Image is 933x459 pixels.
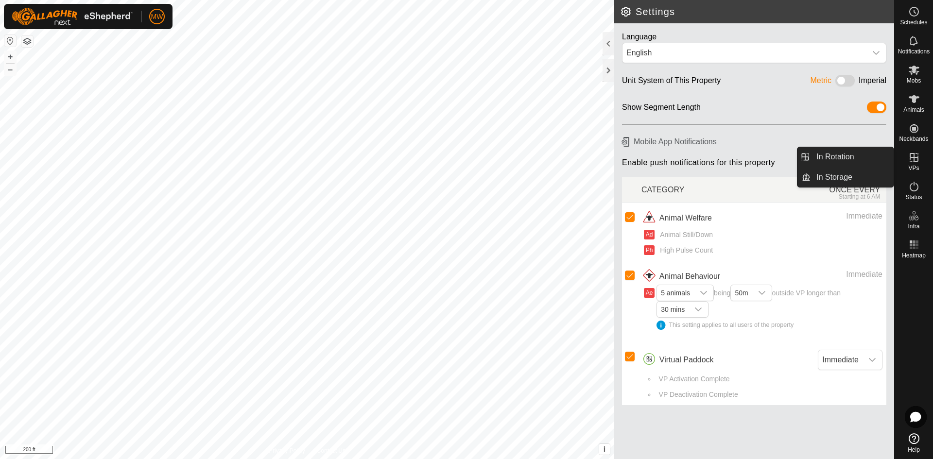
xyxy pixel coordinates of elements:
button: Ph [644,245,655,255]
div: Immediate [782,269,882,280]
span: Mobs [907,78,921,84]
span: i [604,445,605,453]
a: Contact Us [317,446,346,455]
div: This setting applies to all users of the property [657,321,882,330]
h6: Mobile App Notifications [618,133,890,150]
div: Language [622,31,886,43]
span: VPs [908,165,919,171]
span: Animals [903,107,924,113]
div: English [626,47,863,59]
span: In Storage [816,171,852,183]
div: ONCE EVERY [764,179,886,200]
span: Infra [908,223,919,229]
img: animal behaviour icon [641,269,657,284]
a: Help [895,429,933,457]
div: dropdown trigger [752,285,772,301]
div: dropdown trigger [866,43,886,63]
div: Metric [811,75,832,90]
div: dropdown trigger [863,350,882,370]
button: Ae [644,288,655,298]
button: Ad [644,230,655,239]
div: dropdown trigger [689,302,708,317]
a: Privacy Policy [269,446,305,455]
button: Map Layers [21,35,33,47]
div: Unit System of This Property [622,75,721,90]
span: 50m [731,285,752,301]
div: Imperial [859,75,886,90]
span: VP Deactivation Complete [656,390,738,400]
span: 30 mins [657,302,689,317]
div: Immediate [782,210,882,222]
span: being outside VP longer than [657,289,882,330]
a: In Rotation [811,147,894,167]
span: Enable push notifications for this property [622,158,775,173]
div: Starting at 6 AM [764,193,880,200]
button: + [4,51,16,63]
span: In Rotation [816,151,854,163]
span: MW [151,12,163,22]
img: virtual paddocks icon [641,352,657,368]
span: Status [905,194,922,200]
div: CATEGORY [641,179,764,200]
span: Neckbands [899,136,928,142]
span: Schedules [900,19,927,25]
button: – [4,64,16,75]
span: Animal Still/Down [657,230,713,240]
span: Immediate [818,350,863,370]
a: In Storage [811,168,894,187]
button: Reset Map [4,35,16,47]
h2: Settings [620,6,894,17]
span: High Pulse Count [657,245,713,255]
li: In Storage [797,168,894,187]
div: dropdown trigger [694,285,713,301]
li: In Rotation [797,147,894,167]
span: Animal Behaviour [659,271,720,282]
span: Heatmap [902,253,926,258]
button: i [599,444,610,455]
span: Notifications [898,49,930,54]
div: Show Segment Length [622,102,701,117]
span: Virtual Paddock [659,354,714,366]
span: English [622,43,866,63]
span: Animal Welfare [659,212,712,224]
img: animal welfare icon [641,210,657,226]
img: Gallagher Logo [12,8,133,25]
span: Help [908,447,920,453]
span: 5 animals [657,285,694,301]
span: VP Activation Complete [656,374,730,384]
